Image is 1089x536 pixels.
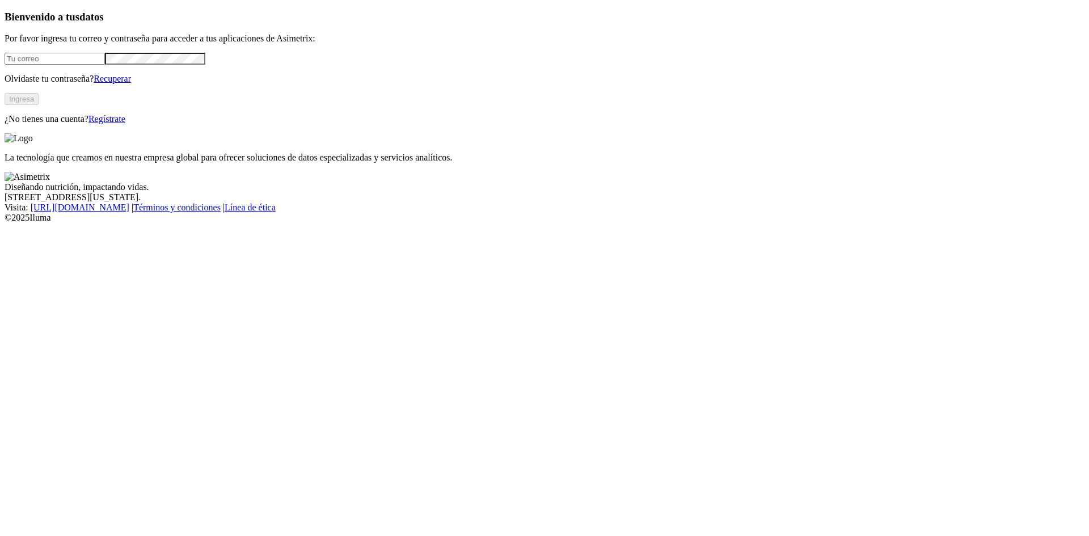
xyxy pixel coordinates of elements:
[5,133,33,144] img: Logo
[225,202,276,212] a: Línea de ética
[88,114,125,124] a: Regístrate
[5,11,1084,23] h3: Bienvenido a tus
[5,33,1084,44] p: Por favor ingresa tu correo y contraseña para acceder a tus aplicaciones de Asimetrix:
[5,53,105,65] input: Tu correo
[5,182,1084,192] div: Diseñando nutrición, impactando vidas.
[133,202,221,212] a: Términos y condiciones
[5,74,1084,84] p: Olvidaste tu contraseña?
[94,74,131,83] a: Recuperar
[5,114,1084,124] p: ¿No tienes una cuenta?
[5,192,1084,202] div: [STREET_ADDRESS][US_STATE].
[79,11,104,23] span: datos
[5,93,39,105] button: Ingresa
[5,172,50,182] img: Asimetrix
[5,153,1084,163] p: La tecnología que creamos en nuestra empresa global para ofrecer soluciones de datos especializad...
[31,202,129,212] a: [URL][DOMAIN_NAME]
[5,202,1084,213] div: Visita : | |
[5,213,1084,223] div: © 2025 Iluma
